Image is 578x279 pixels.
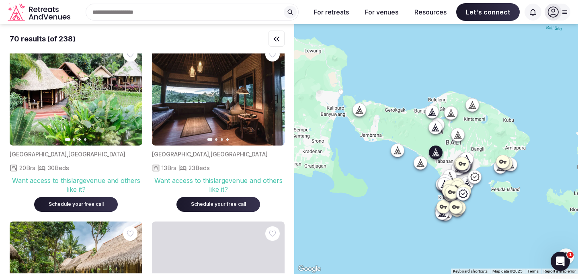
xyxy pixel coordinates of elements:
span: 20 Brs [19,164,35,172]
div: 70 results (of 238) [10,34,76,44]
a: Visit the homepage [8,3,72,21]
iframe: Intercom live chat [551,252,570,271]
img: Google [296,264,323,274]
button: Go to slide 2 [215,138,217,141]
span: 23 Beds [189,164,210,172]
span: Map data ©2025 [492,269,523,273]
button: For retreats [307,3,355,21]
span: 30 Beds [47,164,69,172]
div: Want access to this large venue and others like it? [10,176,142,194]
button: Go to slide 3 [78,138,81,141]
div: Schedule your free call [186,201,250,208]
span: [GEOGRAPHIC_DATA] [211,151,268,158]
span: 13 Brs [162,164,176,172]
img: Featured image for venue [10,42,142,146]
span: [GEOGRAPHIC_DATA] [68,151,125,158]
button: Keyboard shortcuts [453,269,488,274]
button: Resources [408,3,453,21]
img: Featured image for venue [152,42,285,146]
span: , [209,151,211,158]
a: Schedule your free call [176,199,260,207]
button: Go to slide 3 [221,138,223,141]
span: [GEOGRAPHIC_DATA] [10,151,67,158]
a: Terms (opens in new tab) [527,269,539,273]
button: Go to slide 4 [226,138,229,141]
div: Schedule your free call [44,201,108,208]
button: Map camera controls [558,248,574,265]
span: 1 [567,252,574,258]
div: Want access to this large venue and others like it? [152,176,285,194]
button: Go to slide 1 [207,138,213,141]
button: For venues [359,3,405,21]
a: Report a map error [543,269,576,273]
svg: Retreats and Venues company logo [8,3,72,21]
span: , [67,151,68,158]
button: Go to slide 4 [84,138,86,141]
a: Schedule your free call [34,199,118,207]
span: [GEOGRAPHIC_DATA] [152,151,209,158]
a: Open this area in Google Maps (opens a new window) [296,264,323,274]
button: Go to slide 1 [65,138,70,141]
button: Go to slide 2 [73,138,75,141]
span: Let's connect [456,3,520,21]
